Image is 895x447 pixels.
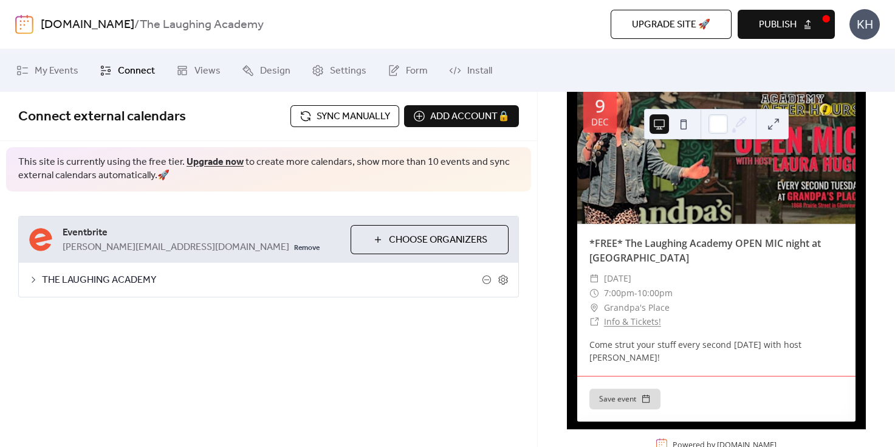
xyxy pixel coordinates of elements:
[63,240,289,255] span: [PERSON_NAME][EMAIL_ADDRESS][DOMAIN_NAME]
[260,64,290,78] span: Design
[63,226,341,240] span: Eventbrite
[604,271,631,286] span: [DATE]
[389,233,487,248] span: Choose Organizers
[611,10,732,39] button: Upgrade site 🚀
[591,117,608,126] div: Dec
[41,13,134,36] a: [DOMAIN_NAME]
[589,286,599,300] div: ​
[637,286,673,300] span: 10:00pm
[233,54,300,87] a: Design
[7,54,87,87] a: My Events
[589,314,599,329] div: ​
[134,13,140,36] b: /
[303,54,375,87] a: Settings
[351,225,509,254] button: Choose Organizers
[42,273,482,288] span: THE LAUGHING ACADEMY
[632,18,710,32] span: Upgrade site 🚀
[18,156,519,183] span: This site is currently using the free tier. to create more calendars, show more than 10 events an...
[634,286,637,300] span: -
[604,316,661,327] a: Info & Tickets!
[167,54,230,87] a: Views
[589,389,660,409] button: Save event
[577,338,856,364] div: Come strut your stuff every second [DATE] with host [PERSON_NAME]!
[440,54,501,87] a: Install
[317,109,390,124] span: Sync manually
[35,64,78,78] span: My Events
[738,10,835,39] button: Publish
[294,243,320,253] span: Remove
[595,97,605,115] div: 9
[589,237,821,265] a: *FREE* The Laughing Academy OPEN MIC night at [GEOGRAPHIC_DATA]
[589,300,599,315] div: ​
[140,13,264,36] b: The Laughing Academy
[379,54,437,87] a: Form
[290,105,399,127] button: Sync manually
[849,9,880,40] div: KH
[29,227,53,252] img: eventbrite
[18,103,186,130] span: Connect external calendars
[604,286,634,300] span: 7:00pm
[604,300,670,315] span: Grandpa's Place
[759,18,797,32] span: Publish
[330,64,366,78] span: Settings
[194,64,221,78] span: Views
[15,15,33,34] img: logo
[91,54,164,87] a: Connect
[406,64,428,78] span: Form
[589,271,599,286] div: ​
[187,153,244,172] a: Upgrade now
[467,64,492,78] span: Install
[118,64,155,78] span: Connect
